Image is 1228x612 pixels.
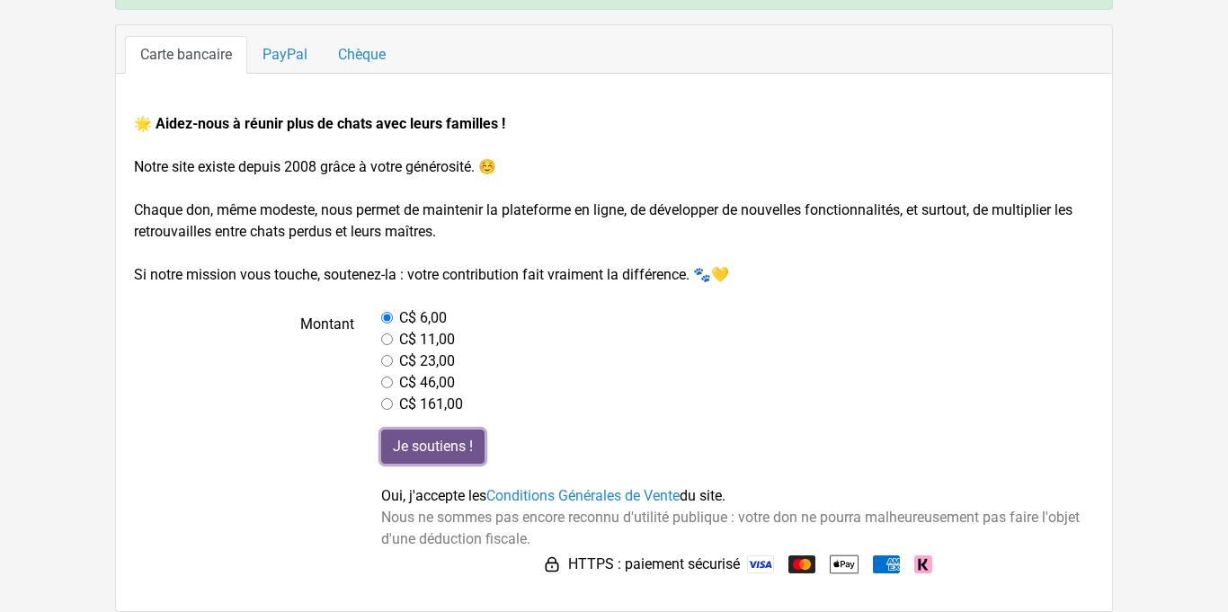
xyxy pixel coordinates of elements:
[568,554,740,575] span: HTTPS : paiement sécurisé
[399,394,463,415] label: C$ 161,00
[125,36,247,74] a: Carte bancaire
[399,372,455,394] label: C$ 46,00
[830,550,859,579] img: Apple Pay
[381,509,1080,547] span: Nous ne sommes pas encore reconnu d'utilité publique : votre don ne pourra malheureusement pas fa...
[134,115,505,132] strong: 🌟 Aidez-nous à réunir plus de chats avec leurs familles !
[914,555,932,573] img: Klarna
[134,113,1094,579] form: Notre site existe depuis 2008 grâce à votre générosité. ☺️ Chaque don, même modeste, nous permet ...
[120,307,368,415] label: Montant
[399,350,455,372] label: C$ 23,00
[399,329,455,350] label: C$ 11,00
[323,36,401,74] a: Chèque
[788,555,815,573] img: Mastercard
[381,430,485,464] input: Je soutiens !
[873,555,900,573] img: American Express
[247,36,323,74] a: PayPal
[399,307,447,329] label: C$ 6,00
[747,555,774,573] img: Visa
[543,555,561,573] img: HTTPS : paiement sécurisé
[381,487,725,504] span: Oui, j'accepte les du site.
[486,487,680,504] a: Conditions Générales de Vente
